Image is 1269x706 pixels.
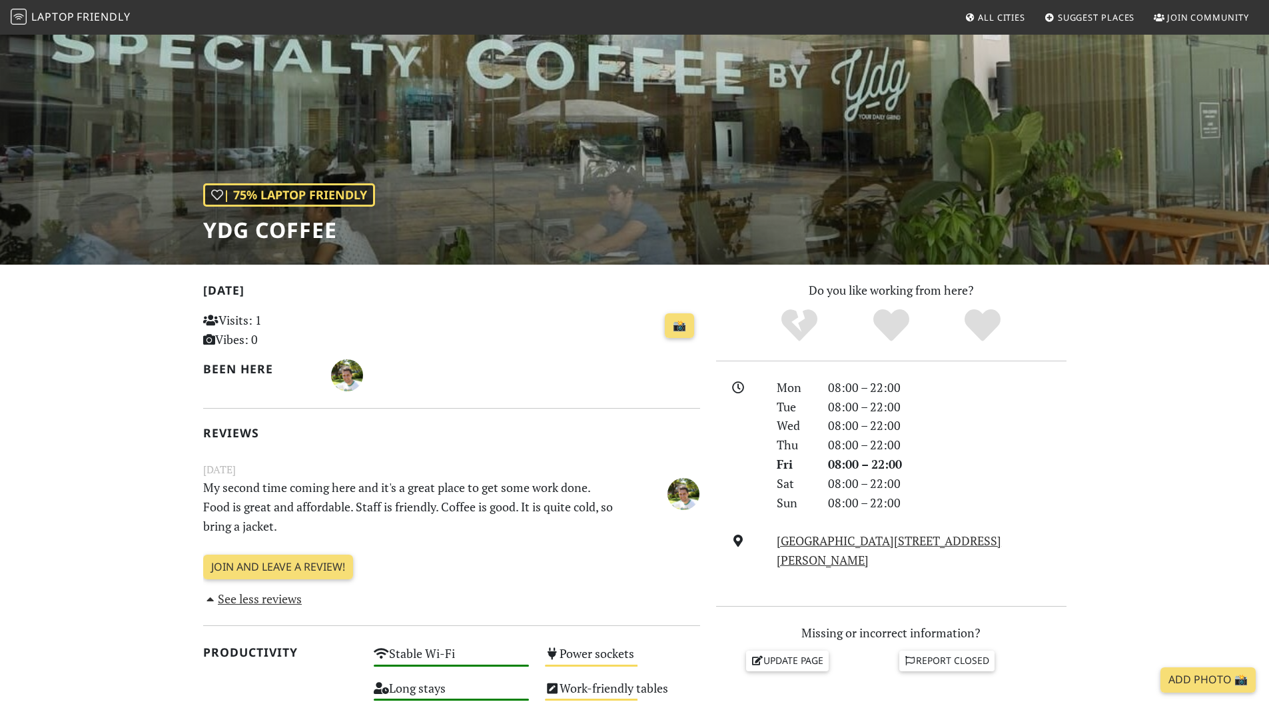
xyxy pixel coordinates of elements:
[845,307,937,344] div: Yes
[769,455,819,474] div: Fri
[820,416,1074,435] div: 08:00 – 22:00
[1167,11,1249,23] span: Join Community
[195,461,708,478] small: [DATE]
[777,533,1001,568] a: [GEOGRAPHIC_DATA][STREET_ADDRESS][PERSON_NAME]
[203,591,302,607] a: See less reviews
[203,555,353,580] a: Join and leave a review!
[820,435,1074,455] div: 08:00 – 22:00
[820,474,1074,493] div: 08:00 – 22:00
[203,283,700,303] h2: [DATE]
[978,11,1025,23] span: All Cities
[667,478,699,510] img: 4135-andre.jpg
[1058,11,1135,23] span: Suggest Places
[769,378,819,397] div: Mon
[203,645,358,659] h2: Productivity
[203,311,358,349] p: Visits: 1 Vibes: 0
[820,493,1074,513] div: 08:00 – 22:00
[753,307,845,344] div: No
[537,643,708,677] div: Power sockets
[899,651,995,671] a: Report closed
[820,455,1074,474] div: 08:00 – 22:00
[959,5,1031,29] a: All Cities
[203,217,375,243] h1: YDG Coffee
[31,9,75,24] span: Laptop
[667,484,699,500] span: Andre Rubin
[665,313,694,339] a: 📸
[716,623,1066,643] p: Missing or incorrect information?
[11,6,131,29] a: LaptopFriendly LaptopFriendly
[820,397,1074,417] div: 08:00 – 22:00
[1148,5,1254,29] a: Join Community
[769,397,819,417] div: Tue
[203,362,316,376] h2: Been here
[366,643,537,677] div: Stable Wi-Fi
[203,426,700,440] h2: Reviews
[203,183,375,207] div: | 75% Laptop Friendly
[716,281,1066,300] p: Do you like working from here?
[195,478,623,535] p: My second time coming here and it's a great place to get some work done. Food is great and afford...
[937,307,1029,344] div: Definitely!
[820,378,1074,397] div: 08:00 – 22:00
[11,9,27,25] img: LaptopFriendly
[331,359,363,391] img: 4135-andre.jpg
[769,435,819,455] div: Thu
[769,474,819,493] div: Sat
[769,416,819,435] div: Wed
[1039,5,1140,29] a: Suggest Places
[769,493,819,513] div: Sun
[331,366,363,382] span: Andre Rubin
[746,651,829,671] a: Update page
[77,9,130,24] span: Friendly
